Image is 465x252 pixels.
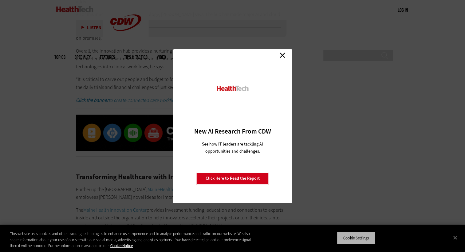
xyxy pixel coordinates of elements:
button: Close [448,231,462,244]
a: More information about your privacy [110,243,133,248]
button: Cookie Settings [337,231,375,244]
a: Close [278,51,287,60]
h3: New AI Research From CDW [184,127,281,136]
a: Click Here to Read the Report [197,173,269,184]
p: See how IT leaders are tackling AI opportunities and challenges. [195,141,270,155]
div: This website uses cookies and other tracking technologies to enhance user experience and to analy... [10,231,256,249]
img: HealthTech_0.png [216,85,249,92]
